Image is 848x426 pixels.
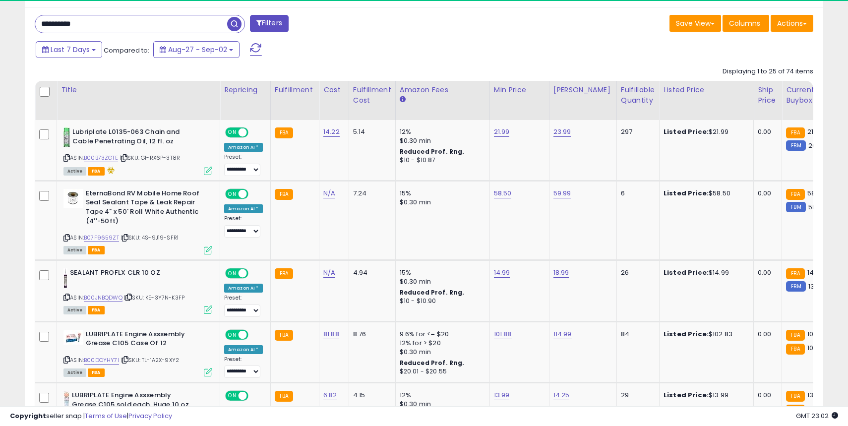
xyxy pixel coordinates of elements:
[88,167,105,176] span: FBA
[807,188,821,198] span: 58.5
[84,234,119,242] a: B07F9659ZT
[63,127,212,174] div: ASIN:
[275,85,315,95] div: Fulfillment
[553,329,572,339] a: 114.99
[353,127,388,136] div: 5.14
[400,189,482,198] div: 15%
[553,390,570,400] a: 14.25
[247,330,263,339] span: OFF
[224,215,263,238] div: Preset:
[553,127,571,137] a: 23.99
[494,127,510,137] a: 21.99
[224,345,263,354] div: Amazon AI *
[63,268,212,313] div: ASIN:
[224,295,263,317] div: Preset:
[226,392,239,400] span: ON
[224,143,263,152] div: Amazon AI *
[621,330,652,339] div: 84
[786,268,804,279] small: FBA
[84,356,119,365] a: B00DCYHY7I
[729,18,760,28] span: Columns
[224,154,263,176] div: Preset:
[63,167,86,176] span: All listings currently available for purchase on Amazon
[323,390,337,400] a: 6.82
[400,85,485,95] div: Amazon Fees
[275,268,293,279] small: FBA
[353,268,388,277] div: 4.94
[72,127,193,148] b: Lubriplate L0135-063 Chain and Cable Penetrating Oil, 12 fl. oz
[63,246,86,254] span: All listings currently available for purchase on Amazon
[400,367,482,376] div: $20.01 - $20.55
[226,269,239,277] span: ON
[104,46,149,55] span: Compared to:
[400,127,482,136] div: 12%
[664,85,749,95] div: Listed Price
[664,127,746,136] div: $21.99
[323,268,335,278] a: N/A
[86,189,206,228] b: EternaBond RV Mobile Home Roof Seal Sealant Tape & Leak Repair Tape 4" x 50' Roll White Authentic...
[807,329,825,339] span: 101.99
[86,330,206,351] b: LUBRIPLATE Engine Asssembly Grease C105 Case Of 12
[121,234,179,242] span: | SKU: 4S-9J19-SFR1
[758,268,774,277] div: 0.00
[807,390,823,400] span: 13.87
[247,392,263,400] span: OFF
[723,15,769,32] button: Columns
[669,15,721,32] button: Save View
[786,140,805,151] small: FBM
[400,288,465,297] b: Reduced Prof. Rng.
[621,268,652,277] div: 26
[323,188,335,198] a: N/A
[400,268,482,277] div: 15%
[494,85,545,95] div: Min Price
[758,189,774,198] div: 0.00
[664,268,746,277] div: $14.99
[786,330,804,341] small: FBA
[807,127,823,136] span: 21.99
[400,297,482,305] div: $10 - $10.90
[36,41,102,58] button: Last 7 Days
[786,127,804,138] small: FBA
[553,85,612,95] div: [PERSON_NAME]
[494,268,510,278] a: 14.99
[553,188,571,198] a: 59.99
[63,189,212,253] div: ASIN:
[758,85,778,106] div: Ship Price
[51,45,90,55] span: Last 7 Days
[400,277,482,286] div: $0.30 min
[786,344,804,355] small: FBA
[224,284,263,293] div: Amazon AI *
[758,391,774,400] div: 0.00
[63,306,86,314] span: All listings currently available for purchase on Amazon
[664,189,746,198] div: $58.50
[494,329,512,339] a: 101.88
[664,329,709,339] b: Listed Price:
[63,391,69,411] img: 411X2jgPqAL._SL40_.jpg
[63,368,86,377] span: All listings currently available for purchase on Amazon
[88,246,105,254] span: FBA
[664,127,709,136] b: Listed Price:
[786,281,805,292] small: FBM
[808,282,824,291] span: 13.27
[353,391,388,400] div: 4.15
[400,156,482,165] div: $10 - $10.87
[353,189,388,198] div: 7.24
[85,411,127,421] a: Terms of Use
[400,198,482,207] div: $0.30 min
[120,154,180,162] span: | SKU: GI-RX6P-3T8R
[275,391,293,402] small: FBA
[226,330,239,339] span: ON
[63,189,83,208] img: 31Ca3xGGI3L._SL40_.jpg
[153,41,240,58] button: Aug-27 - Sep-02
[786,391,804,402] small: FBA
[247,128,263,137] span: OFF
[400,136,482,145] div: $0.30 min
[63,127,70,147] img: 41ZGbZb295L._SL40_.jpg
[353,330,388,339] div: 8.76
[400,359,465,367] b: Reduced Prof. Rng.
[247,269,263,277] span: OFF
[224,356,263,378] div: Preset:
[621,127,652,136] div: 297
[621,85,655,106] div: Fulfillable Quantity
[63,268,67,288] img: 31+Ci3jevEL._SL40_.jpg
